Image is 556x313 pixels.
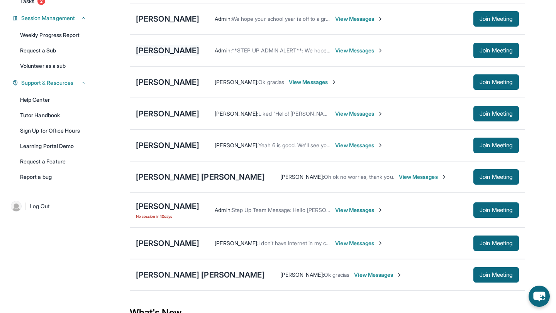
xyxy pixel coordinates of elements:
span: Ok gracias [324,271,350,278]
span: | [25,202,27,211]
img: user-img [11,201,22,212]
span: View Messages [289,78,337,86]
a: Request a Sub [15,44,91,57]
img: Chevron-Right [377,47,383,54]
button: Join Meeting [473,236,519,251]
span: View Messages [335,141,383,149]
img: Chevron-Right [377,111,383,117]
div: [PERSON_NAME] [PERSON_NAME] [136,172,265,182]
div: [PERSON_NAME] [136,13,199,24]
span: Join Meeting [480,111,513,116]
span: View Messages [335,47,383,54]
button: Join Meeting [473,202,519,218]
img: Chevron-Right [396,272,402,278]
div: [PERSON_NAME] [136,140,199,151]
div: [PERSON_NAME] [136,77,199,88]
div: [PERSON_NAME] [136,45,199,56]
span: View Messages [335,206,383,214]
img: Chevron-Right [377,142,383,148]
span: View Messages [354,271,402,279]
a: Help Center [15,93,91,107]
span: Join Meeting [480,48,513,53]
a: Request a Feature [15,155,91,168]
div: [PERSON_NAME] [136,201,199,212]
img: Chevron-Right [331,79,337,85]
a: |Log Out [8,198,91,215]
span: Join Meeting [480,241,513,246]
span: [PERSON_NAME] : [215,142,258,148]
a: Tutor Handbook [15,108,91,122]
span: Join Meeting [480,273,513,277]
span: Join Meeting [480,143,513,148]
img: Chevron-Right [441,174,447,180]
a: Learning Portal Demo [15,139,91,153]
span: Join Meeting [480,208,513,212]
span: [PERSON_NAME] : [280,173,324,180]
button: Join Meeting [473,267,519,283]
img: Chevron-Right [377,207,383,213]
span: Oh ok no worries, thank you. [324,173,394,180]
span: I don't have Internet in my computer can you please send me a link thank you [258,240,447,246]
a: Volunteer as a sub [15,59,91,73]
a: Sign Up for Office Hours [15,124,91,138]
button: Session Management [18,14,86,22]
button: chat-button [529,286,550,307]
button: Join Meeting [473,43,519,58]
span: [PERSON_NAME] : [215,110,258,117]
span: Admin : [215,207,231,213]
span: View Messages [335,15,383,23]
a: Weekly Progress Report [15,28,91,42]
span: Admin : [215,15,231,22]
div: [PERSON_NAME] [136,108,199,119]
span: Yeah 6 is good. We'll see you then [258,142,342,148]
span: No session in 40 days [136,213,199,219]
span: [PERSON_NAME] : [215,79,258,85]
button: Join Meeting [473,106,519,121]
span: Log Out [30,202,50,210]
span: [PERSON_NAME] : [215,240,258,246]
button: Join Meeting [473,169,519,185]
span: View Messages [335,239,383,247]
span: Join Meeting [480,80,513,84]
span: [PERSON_NAME] : [280,271,324,278]
span: Join Meeting [480,175,513,179]
span: **STEP UP ADMIN ALERT**: We hope you have a great first session [DATE]! -Mer @Step Up [232,47,460,54]
div: [PERSON_NAME] [136,238,199,249]
span: View Messages [335,110,383,118]
span: Join Meeting [480,17,513,21]
button: Support & Resources [18,79,86,87]
div: [PERSON_NAME] [PERSON_NAME] [136,269,265,280]
span: Ok gracias [258,79,284,85]
img: Chevron-Right [377,240,383,246]
a: Report a bug [15,170,91,184]
button: Join Meeting [473,138,519,153]
span: Admin : [215,47,231,54]
span: View Messages [399,173,447,181]
span: Support & Resources [21,79,73,87]
button: Join Meeting [473,11,519,27]
span: Session Management [21,14,75,22]
button: Join Meeting [473,74,519,90]
img: Chevron-Right [377,16,383,22]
